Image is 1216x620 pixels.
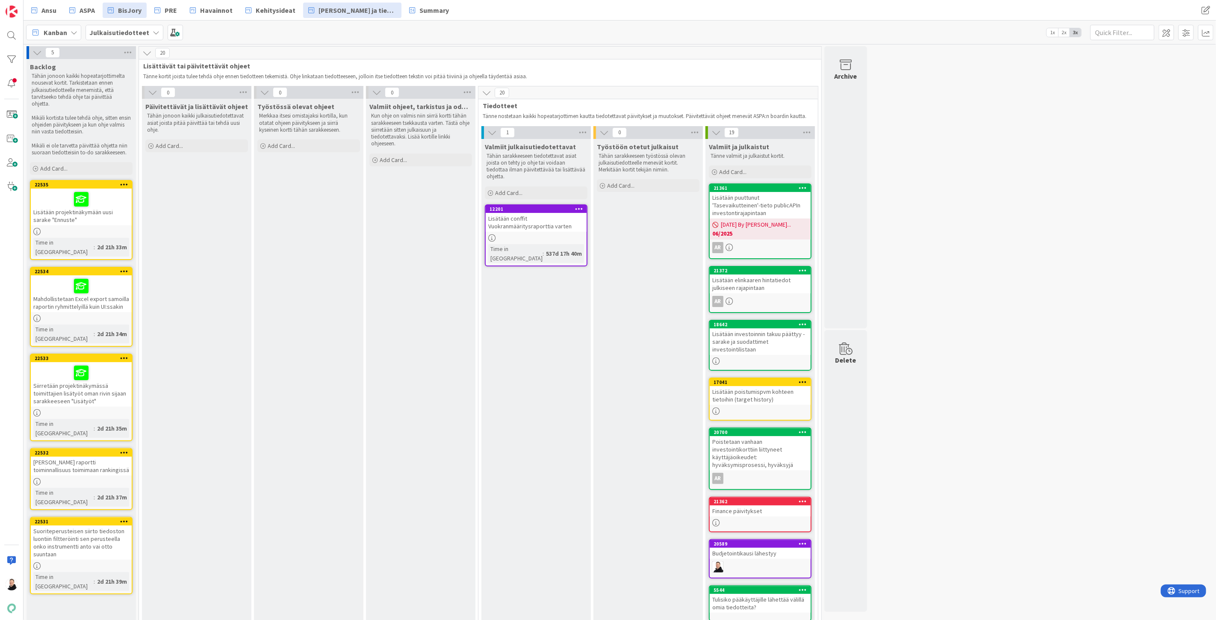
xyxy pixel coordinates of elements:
[30,448,133,510] a: 22532[PERSON_NAME] raportti toiminnallisuus toimimaan rankingissäTime in [GEOGRAPHIC_DATA]:2d 21h...
[710,594,811,613] div: Tulisiko pääkäyttäjille lähettää välillä omia tiedotteita?
[31,518,132,560] div: 22531Suoriteperusteisen siirto tiedoston luontiin filtteröinti sen perusteella onko instrumentti ...
[94,493,95,502] span: :
[31,189,132,225] div: Lisätään projektinäkymään uusi sarake "Ennuste"
[710,378,811,405] div: 17041Lisätään poistumispvm kohteen tietoihin (target history)
[710,498,811,517] div: 21362Finance päivitykset
[32,115,131,136] p: Mikäli kortista tulee tehdä ohje, sitten ensin ohjeiden päivitykseen ja kun ohje valmis niin vast...
[487,153,586,180] p: Tähän sarakkeeseen tiedotettavat asiat joista on tehty jo ohje tai voidaan tiedottaa ilman päivit...
[710,586,811,594] div: 5544
[118,5,142,15] span: BisJory
[31,181,132,225] div: 22535Lisätään projektinäkymään uusi sarake "Ennuste"
[710,505,811,517] div: Finance päivitykset
[257,102,334,111] span: Työstössä olevat ohjeet
[710,436,811,470] div: Poistetaan vanhaan investointikorttiin liittyneet käyttäjäoikeudet: hyväksymisprosessi, hyväksyjä
[597,142,679,151] span: Työstöön otetut julkaisut
[31,457,132,475] div: [PERSON_NAME] raportti toiminnallisuus toimimaan rankingissä
[599,153,698,174] p: Tähän sarakkeeseen työstössä olevan julkaisutiedotteelle menevät kortit. Merkitään kortit tekijän...
[710,328,811,355] div: Lisätään investoinnin takuu päättyy -sarake ja suodattimet investointilistaan
[33,238,94,257] div: Time in [GEOGRAPHIC_DATA]
[709,378,812,421] a: 17041Lisätään poistumispvm kohteen tietoihin (target history)
[44,27,67,38] span: Kanban
[240,3,301,18] a: Kehitysideat
[145,102,248,111] span: Päivitettävät ja lisättävät ohjeet
[268,142,295,150] span: Add Card...
[185,3,238,18] a: Havainnot
[94,577,95,586] span: :
[486,213,587,232] div: Lisätään conffit Vuokranmääritysraporttia varten
[404,3,454,18] a: Summary
[1058,28,1070,37] span: 2x
[147,112,246,133] p: Tähän jonoon kaikki julkaisutiedotettavat asiat joista pitää päivittää tai tehdä uusi ohje.
[710,267,811,275] div: 21372
[709,183,812,259] a: 21361Lisätään puuttunut 'Tasevaikutteinen'-tieto publicAPIn investontirajapintaan[DATE] By [PERSO...
[256,5,295,15] span: Kehitysideat
[712,242,723,253] div: AR
[543,249,544,258] span: :
[103,3,147,18] a: BisJory
[495,88,509,98] span: 20
[161,87,175,97] span: 0
[710,378,811,386] div: 17041
[500,127,515,138] span: 1
[18,1,39,12] span: Support
[710,192,811,218] div: Lisätään puuttunut 'Tasevaikutteinen'-tieto publicAPIn investontirajapintaan
[303,3,401,18] a: [PERSON_NAME] ja tiedotteet
[31,518,132,526] div: 22531
[710,498,811,505] div: 21362
[94,329,95,339] span: :
[32,73,131,107] p: Tähän jonoon kaikki hopeatarjottimelta nousevat kortit. Tarkistetaan ennen julkaisutiedotteelle m...
[710,321,811,355] div: 18642Lisätään investoinnin takuu päättyy -sarake ja suodattimet investointilistaan
[712,473,723,484] div: AR
[30,267,133,347] a: 22534Mahdollistetaan Excel export samoilla raportin ryhmittelyillä kuin UI:ssakinTime in [GEOGRAP...
[714,185,811,191] div: 21361
[95,493,129,502] div: 2d 21h 37m
[64,3,100,18] a: ASPA
[31,181,132,189] div: 22535
[607,182,635,189] span: Add Card...
[710,428,811,470] div: 20700Poistetaan vanhaan investointikorttiin liittyneet käyttäjäoikeudet: hyväksymisprosessi, hyvä...
[709,539,812,579] a: 20589Budjetointikausi lähestyyAN
[709,142,769,151] span: Valmiit ja julkaistut
[95,424,129,433] div: 2d 21h 35m
[1070,28,1081,37] span: 3x
[30,354,133,441] a: 22533Siirretään projektinäkymässä toimittajien lisätyöt oman rivin sijaan sarakkeeseen "Lisätyöt"...
[485,142,576,151] span: Valmiit julkaisutiedotettavat
[710,428,811,436] div: 20700
[709,428,812,490] a: 20700Poistetaan vanhaan investointikorttiin liittyneet käyttäjäoikeudet: hyväksymisprosessi, hyvä...
[273,87,287,97] span: 0
[712,561,723,573] img: AN
[714,541,811,547] div: 20589
[710,296,811,307] div: AR
[31,268,132,275] div: 22534
[31,354,132,362] div: 22533
[259,112,358,133] p: Merkkaa itsesi omistajaksi kortilla, kun otatat ohjeen päivitykseen ja siirrä kyseinen kortti täh...
[143,73,809,80] p: Tänne kortit joista tulee tehdä ohje ennen tiedotteen tekemistä. Ohje linkataan tiedotteeseen, jo...
[612,127,627,138] span: 0
[710,275,811,293] div: Lisätään elinkaaren hintatiedot julkiseen rajapintaan
[712,296,723,307] div: AR
[486,205,587,232] div: 12201Lisätään conffit Vuokranmääritysraporttia varten
[31,449,132,475] div: 22532[PERSON_NAME] raportti toiminnallisuus toimimaan rankingissä
[32,142,131,156] p: Mikäli ei ole tarvetta päivittää ohjetta niin suoraan tiedotteisiin to-do sarakkeeseen.
[485,204,587,266] a: 12201Lisätään conffit Vuokranmääritysraporttia vartenTime in [GEOGRAPHIC_DATA]:537d 17h 40m
[714,587,811,593] div: 5544
[40,165,68,172] span: Add Card...
[371,112,470,147] p: Kun ohje on valmis niin siirrä kortti tähän sarakkeeseen tsekkausta varten. Tästä ohje siirretään...
[385,87,399,97] span: 0
[1047,28,1058,37] span: 1x
[30,62,56,71] span: Backlog
[495,189,522,197] span: Add Card...
[710,184,811,218] div: 21361Lisätään puuttunut 'Tasevaikutteinen'-tieto publicAPIn investontirajapintaan
[200,5,233,15] span: Havainnot
[6,6,18,18] img: Visit kanbanzone.com
[33,419,94,438] div: Time in [GEOGRAPHIC_DATA]
[835,355,856,365] div: Delete
[488,244,543,263] div: Time in [GEOGRAPHIC_DATA]
[35,519,132,525] div: 22531
[710,548,811,559] div: Budjetointikausi lähestyy
[714,429,811,435] div: 20700
[721,220,791,229] span: [DATE] By [PERSON_NAME]...
[33,325,94,343] div: Time in [GEOGRAPHIC_DATA]
[710,586,811,613] div: 5544Tulisiko pääkäyttäjille lähettää välillä omia tiedotteita?
[31,354,132,407] div: 22533Siirretään projektinäkymässä toimittajien lisätyöt oman rivin sijaan sarakkeeseen "Lisätyöt"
